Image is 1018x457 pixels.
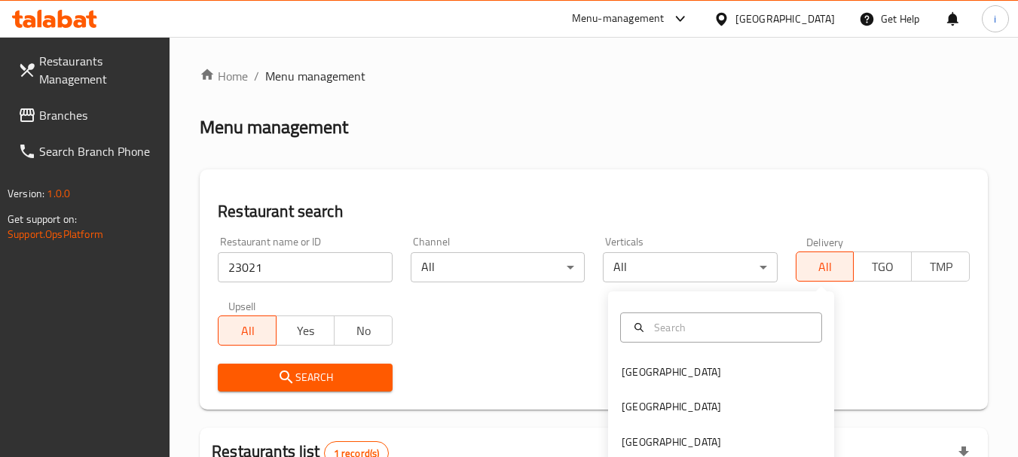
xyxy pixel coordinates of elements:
span: Search [230,368,380,387]
button: All [218,315,277,346]
nav: breadcrumb [200,67,988,85]
span: TGO [860,256,906,278]
h2: Menu management [200,115,348,139]
span: All [225,320,271,342]
span: Restaurants Management [39,52,158,88]
a: Home [200,67,248,85]
span: Yes [283,320,329,342]
label: Delivery [806,236,844,247]
a: Branches [6,97,170,133]
div: All [603,252,777,282]
span: All [802,256,848,278]
div: Menu-management [572,10,665,28]
span: 1.0.0 [47,184,70,203]
h2: Restaurant search [218,200,970,223]
input: Search for restaurant name or ID.. [218,252,392,282]
li: / [254,67,259,85]
a: Search Branch Phone [6,133,170,169]
span: No [341,320,387,342]
input: Search [648,319,812,336]
span: Search Branch Phone [39,142,158,160]
label: Upsell [228,300,256,311]
div: [GEOGRAPHIC_DATA] [735,11,835,27]
button: TMP [911,251,970,282]
div: [GEOGRAPHIC_DATA] [622,364,721,380]
span: i [994,11,996,27]
button: All [796,251,854,282]
span: Get support on: [8,209,77,229]
div: [GEOGRAPHIC_DATA] [622,398,721,415]
button: TGO [853,251,912,282]
span: Menu management [265,67,365,85]
button: Yes [276,315,335,346]
div: [GEOGRAPHIC_DATA] [622,434,721,450]
button: No [334,315,393,346]
button: Search [218,364,392,391]
span: Version: [8,184,44,203]
div: All [411,252,585,282]
a: Support.OpsPlatform [8,224,103,244]
span: TMP [918,256,964,278]
a: Restaurants Management [6,43,170,97]
span: Branches [39,106,158,124]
